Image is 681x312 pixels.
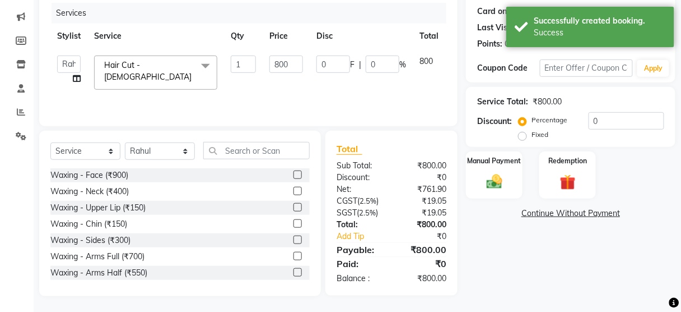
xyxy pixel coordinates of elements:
[477,6,523,17] div: Card on file:
[391,195,455,207] div: ₹19.05
[192,72,197,82] a: x
[104,60,192,82] span: Hair Cut - [DEMOGRAPHIC_DATA]
[52,3,455,24] div: Services
[534,15,666,27] div: Successfully created booking.
[328,172,391,183] div: Discount:
[477,116,512,127] div: Discount:
[50,267,147,279] div: Waxing - Arms Half (₹550)
[402,231,455,242] div: ₹0
[50,202,146,214] div: Waxing - Upper Lip (₹150)
[337,208,357,218] span: SGST
[540,59,633,77] input: Enter Offer / Coupon Code
[555,173,581,192] img: _gift.svg
[328,273,391,285] div: Balance :
[203,142,310,159] input: Search or Scan
[637,60,669,77] button: Apply
[477,62,539,74] div: Coupon Code
[360,196,376,205] span: 2.5%
[419,56,433,66] span: 800
[548,156,587,166] label: Redemption
[505,38,509,50] div: 0
[337,196,357,206] span: CGST
[337,143,362,155] span: Total
[50,169,128,181] div: Waxing - Face (₹900)
[359,59,361,71] span: |
[531,130,548,140] label: Fixed
[482,173,507,191] img: _cash.svg
[525,6,530,17] div: 0
[533,96,562,108] div: ₹800.00
[50,24,87,49] th: Stylist
[477,38,502,50] div: Points:
[50,235,130,246] div: Waxing - Sides (₹300)
[350,59,355,71] span: F
[468,208,673,219] a: Continue Without Payment
[328,243,391,256] div: Payable:
[534,27,666,39] div: Success
[391,183,455,195] div: ₹761.90
[87,24,224,49] th: Service
[531,115,567,125] label: Percentage
[391,160,455,172] div: ₹800.00
[263,24,310,49] th: Price
[413,24,445,49] th: Total
[399,59,406,71] span: %
[224,24,263,49] th: Qty
[50,251,144,263] div: Waxing - Arms Full (₹700)
[50,218,127,230] div: Waxing - Chin (₹150)
[391,219,455,231] div: ₹800.00
[391,257,455,270] div: ₹0
[391,172,455,183] div: ₹0
[328,257,391,270] div: Paid:
[328,219,391,231] div: Total:
[328,160,391,172] div: Sub Total:
[477,22,515,34] div: Last Visit:
[391,243,455,256] div: ₹800.00
[328,207,391,219] div: ( )
[328,183,391,195] div: Net:
[468,156,521,166] label: Manual Payment
[391,273,455,285] div: ₹800.00
[50,186,129,198] div: Waxing - Neck (₹400)
[310,24,413,49] th: Disc
[359,208,376,217] span: 2.5%
[445,24,482,49] th: Action
[391,207,455,219] div: ₹19.05
[328,231,402,242] a: Add Tip
[477,96,528,108] div: Service Total:
[328,195,391,207] div: ( )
